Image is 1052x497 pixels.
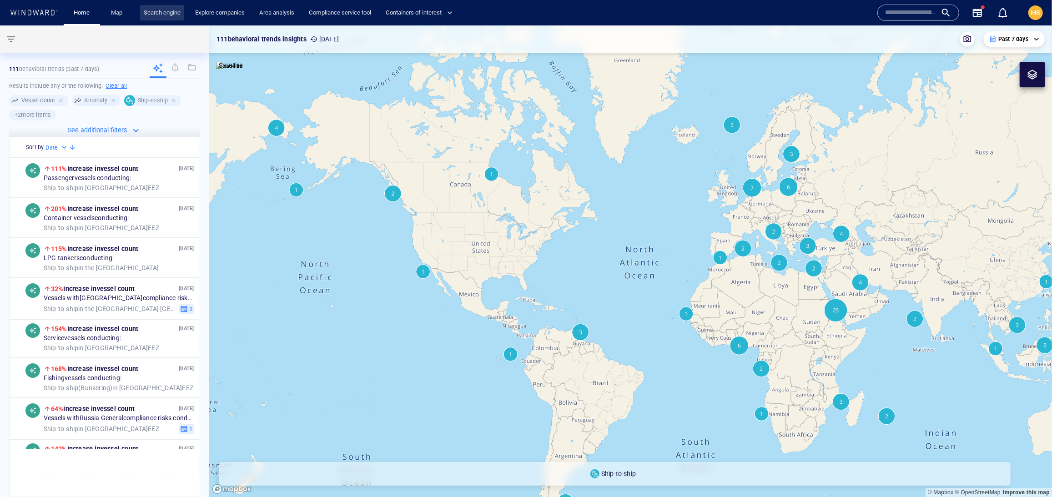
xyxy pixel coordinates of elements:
[179,245,194,253] p: [DATE]
[44,415,194,423] span: Vessels with Russia General compliance risks conducting:
[9,65,99,73] p: behavioral trends (Past 7 days)
[51,365,138,372] span: Increase in vessel count
[216,62,243,71] img: satellite
[998,35,1028,43] p: Past 7 days
[51,245,67,252] span: 115%
[179,285,194,293] p: [DATE]
[989,35,1039,43] div: Past 7 days
[51,365,67,372] span: 168%
[1003,489,1050,496] a: Map feedback
[138,96,168,105] h6: Ship-to-ship
[219,60,243,71] p: Satellite
[107,5,129,21] a: Map
[928,489,953,496] a: Mapbox
[179,365,194,373] p: [DATE]
[955,489,1001,496] a: OpenStreetMap
[188,305,192,313] span: 2
[26,143,44,152] h6: Sort by
[51,205,138,212] span: Increase in vessel count
[21,96,55,105] h6: Vessel count
[51,445,138,452] span: Increase in vessel count
[188,425,192,433] span: 1
[382,5,460,21] button: Containers of interest
[44,215,129,223] span: Container vessels conducting:
[51,165,67,172] span: 111%
[44,335,121,343] span: Service vessels conducting:
[9,79,200,93] h6: Results include any of the following:
[386,8,453,18] span: Containers of interest
[44,175,131,183] span: Passenger vessels conducting:
[45,143,58,152] h6: Date
[179,424,194,434] button: 1
[44,425,159,433] span: in [GEOGRAPHIC_DATA] EEZ
[997,7,1008,18] div: Notification center
[179,405,194,413] p: [DATE]
[51,285,64,292] span: 32%
[305,5,375,21] a: Compliance service tool
[70,5,94,21] a: Home
[51,245,138,252] span: Increase in vessel count
[1031,9,1041,16] span: MB
[44,224,78,231] span: Ship-to-ship
[106,81,127,90] h6: Clear all
[44,375,121,383] span: Fishing vessels conducting:
[15,110,50,120] h6: + 2 more items
[179,165,194,173] p: [DATE]
[51,405,64,412] span: 64%
[209,25,1052,497] canvas: Map
[44,384,193,392] span: in [GEOGRAPHIC_DATA] EEZ
[44,255,114,263] span: LPG tankers conducting:
[44,305,176,313] span: in the [GEOGRAPHIC_DATA] [GEOGRAPHIC_DATA]
[51,205,67,212] span: 201%
[216,34,307,45] p: 111 behavioral trends insights
[256,5,298,21] a: Area analysis
[44,295,194,303] span: Vessels with [GEOGRAPHIC_DATA] compliance risks conducting:
[44,384,113,392] span: Ship-to-ship ( Bunkering )
[179,445,194,453] p: [DATE]
[67,5,96,21] button: Home
[44,224,159,232] span: in [GEOGRAPHIC_DATA] EEZ
[9,95,68,106] div: Vessel count
[44,184,78,191] span: Ship-to-ship
[44,344,78,351] span: Ship-to-ship
[124,95,181,106] div: Ship-to-ship
[310,34,339,45] p: [DATE]
[9,65,19,72] strong: 111
[44,184,159,192] span: in [GEOGRAPHIC_DATA] EEZ
[68,124,141,137] button: See additional filters
[44,264,78,271] span: Ship-to-ship
[84,96,107,105] h6: Anomaly
[44,264,159,272] span: in the [GEOGRAPHIC_DATA]
[140,5,184,21] a: Search engine
[68,125,127,136] p: See additional filters
[51,165,138,172] span: Increase in vessel count
[44,425,78,432] span: Ship-to-ship
[51,325,67,332] span: 154%
[51,405,135,412] span: Increase in vessel count
[44,344,159,352] span: in [GEOGRAPHIC_DATA] EEZ
[212,484,252,494] a: Mapbox logo
[51,285,135,292] span: Increase in vessel count
[191,5,248,21] a: Explore companies
[601,468,636,479] p: Ship-to-ship
[51,325,138,332] span: Increase in vessel count
[179,205,194,213] p: [DATE]
[72,95,120,106] div: Anomaly
[104,5,133,21] button: Map
[45,143,69,152] div: Date
[51,445,67,452] span: 142%
[1013,456,1045,490] iframe: Chat
[179,325,194,333] p: [DATE]
[179,304,194,314] button: 2
[44,305,78,312] span: Ship-to-ship
[1027,4,1045,22] button: MB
